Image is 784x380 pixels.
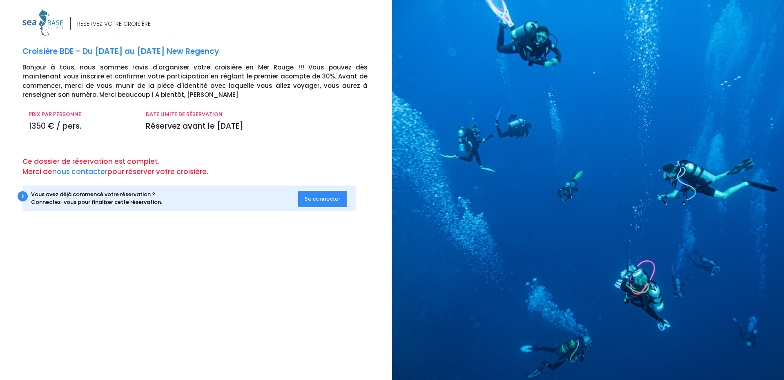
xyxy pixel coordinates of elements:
[22,156,386,177] p: Ce dossier de réservation est complet. Merci de pour réserver votre croisière.
[18,191,28,201] div: i
[22,10,63,36] img: logo_color1.png
[22,46,386,58] p: Croisière BDE - Du [DATE] au [DATE] New Regency
[77,20,151,28] div: RÉSERVEZ VOTRE CROISIÈRE
[298,191,347,207] button: Se connecter
[146,110,367,118] p: DATE LIMITE DE RÉSERVATION
[298,195,347,202] a: Se connecter
[22,63,386,100] p: Bonjour à tous, nous sommes ravis d'organiser votre croisière en Mer Rouge !!! Vous pouvez dès ma...
[29,110,134,118] p: PRIX PAR PERSONNE
[146,121,367,132] p: Réservez avant le [DATE]
[31,190,298,206] div: Vous avez déjà commencé votre réservation ? Connectez-vous pour finaliser cette réservation.
[29,121,134,132] p: 1350 € / pers.
[305,195,341,203] span: Se connecter
[52,167,107,177] a: nous contacter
